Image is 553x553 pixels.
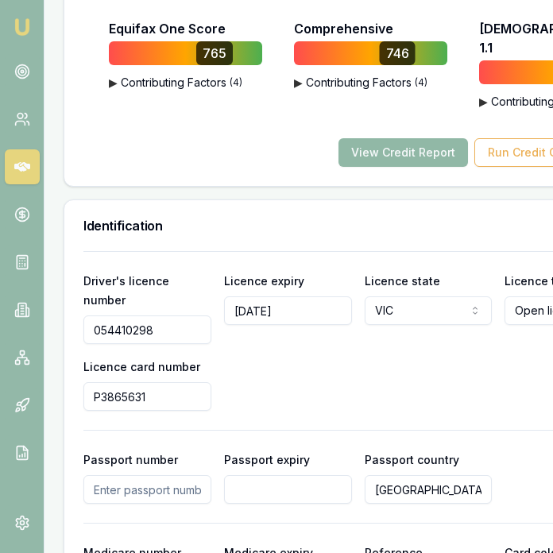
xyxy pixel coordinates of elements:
button: View Credit Report [338,138,468,167]
p: Comprehensive [294,19,393,38]
label: Licence card number [83,360,200,373]
span: ▶ [109,75,118,91]
span: ▶ [479,94,488,110]
div: 765 [196,41,233,65]
button: ▶Contributing Factors(4) [109,75,315,91]
label: Passport country [365,453,459,466]
label: Passport number [83,453,178,466]
span: ( 4 ) [415,76,427,89]
span: ▶ [294,75,303,91]
input: Enter driver's licence card number [83,382,211,411]
img: emu-icon-u.png [13,17,32,37]
label: Licence expiry [224,274,304,288]
input: Enter driver's licence number [83,315,211,344]
label: Licence state [365,274,440,288]
label: Passport expiry [224,453,310,466]
p: Equifax One Score [109,19,226,38]
button: ▶Contributing Factors(4) [294,75,501,91]
span: ( 4 ) [230,76,242,89]
label: Driver's licence number [83,274,169,307]
div: 746 [380,41,416,65]
input: Enter passport number [83,475,211,504]
input: Enter passport country [365,475,493,504]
